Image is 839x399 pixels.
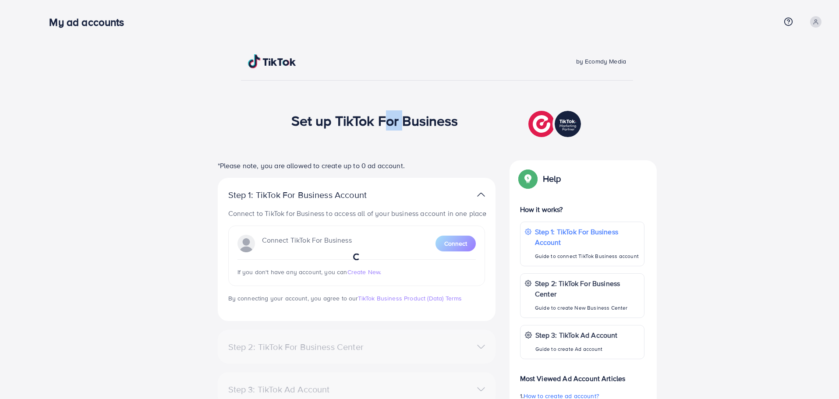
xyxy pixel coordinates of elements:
[520,171,536,187] img: Popup guide
[218,160,496,171] p: *Please note, you are allowed to create up to 0 ad account.
[535,303,640,313] p: Guide to create New Business Center
[520,366,644,384] p: Most Viewed Ad Account Articles
[228,190,395,200] p: Step 1: TikTok For Business Account
[49,16,131,28] h3: My ad accounts
[528,109,583,139] img: TikTok partner
[535,251,640,261] p: Guide to connect TikTok Business account
[248,54,296,68] img: TikTok
[535,330,618,340] p: Step 3: TikTok Ad Account
[477,188,485,201] img: TikTok partner
[543,173,561,184] p: Help
[291,112,458,129] h1: Set up TikTok For Business
[535,226,640,247] p: Step 1: TikTok For Business Account
[520,204,644,215] p: How it works?
[535,278,640,299] p: Step 2: TikTok For Business Center
[535,344,618,354] p: Guide to create Ad account
[576,57,626,66] span: by Ecomdy Media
